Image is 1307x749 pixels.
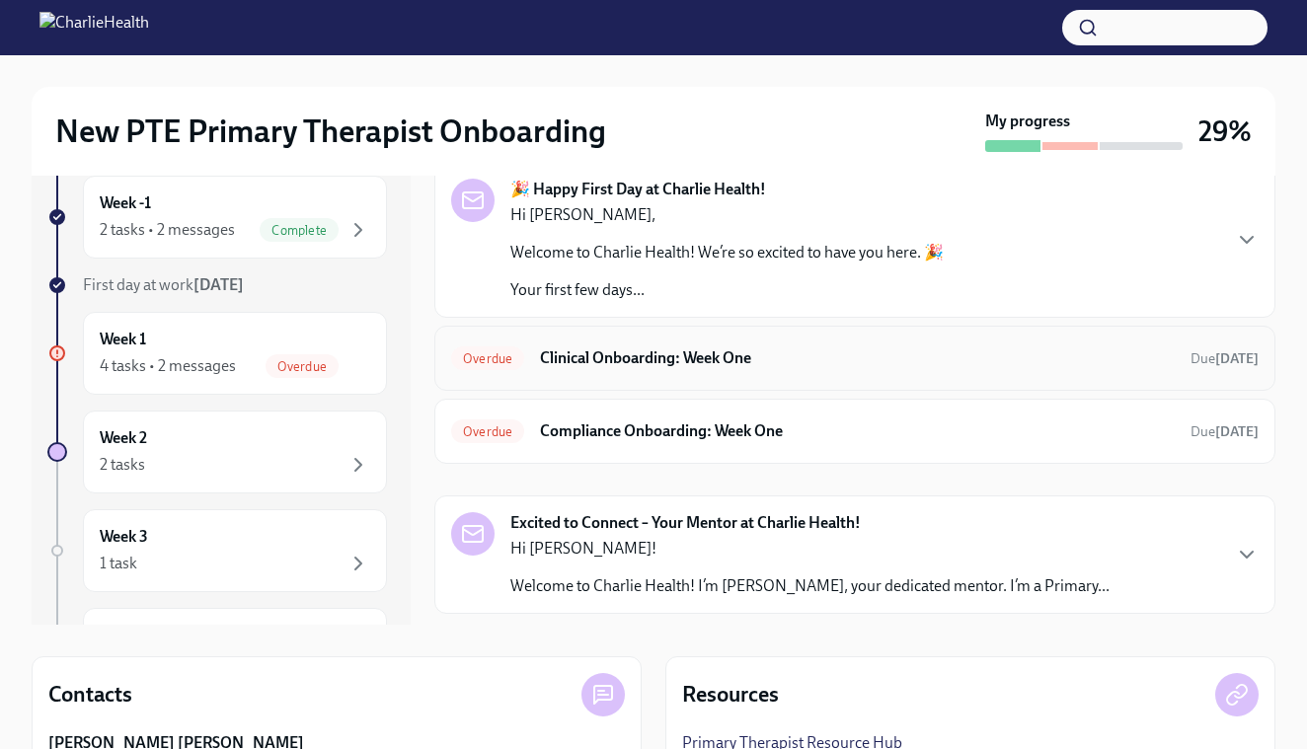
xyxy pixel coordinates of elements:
[1215,423,1259,440] strong: [DATE]
[193,275,244,294] strong: [DATE]
[100,427,147,449] h6: Week 2
[100,553,137,574] div: 1 task
[83,275,244,294] span: First day at work
[100,329,146,350] h6: Week 1
[1191,350,1259,367] span: Due
[55,112,606,151] h2: New PTE Primary Therapist Onboarding
[451,424,524,439] span: Overdue
[451,351,524,366] span: Overdue
[100,355,236,377] div: 4 tasks • 2 messages
[47,411,387,493] a: Week 22 tasks
[682,680,779,710] h4: Resources
[510,575,1110,597] p: Welcome to Charlie Health! I’m [PERSON_NAME], your dedicated mentor. I’m a Primary...
[1191,423,1259,440] span: Due
[510,538,1110,560] p: Hi [PERSON_NAME]!
[1215,350,1259,367] strong: [DATE]
[540,347,1175,369] h6: Clinical Onboarding: Week One
[1191,349,1259,368] span: August 23rd, 2025 09:00
[510,204,944,226] p: Hi [PERSON_NAME],
[510,179,766,200] strong: 🎉 Happy First Day at Charlie Health!
[266,359,339,374] span: Overdue
[47,312,387,395] a: Week 14 tasks • 2 messagesOverdue
[451,342,1259,374] a: OverdueClinical Onboarding: Week OneDue[DATE]
[260,223,339,238] span: Complete
[540,420,1175,442] h6: Compliance Onboarding: Week One
[510,279,944,301] p: Your first few days...
[48,680,132,710] h4: Contacts
[47,176,387,259] a: Week -12 tasks • 2 messagesComplete
[510,242,944,263] p: Welcome to Charlie Health! We’re so excited to have you here. 🎉
[451,415,1259,447] a: OverdueCompliance Onboarding: Week OneDue[DATE]
[100,219,235,241] div: 2 tasks • 2 messages
[100,526,148,548] h6: Week 3
[985,111,1070,132] strong: My progress
[100,454,145,476] div: 2 tasks
[510,512,861,534] strong: Excited to Connect – Your Mentor at Charlie Health!
[1191,422,1259,441] span: August 23rd, 2025 09:00
[47,274,387,296] a: First day at work[DATE]
[47,509,387,592] a: Week 31 task
[39,12,149,43] img: CharlieHealth
[1198,113,1252,149] h3: 29%
[100,192,151,214] h6: Week -1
